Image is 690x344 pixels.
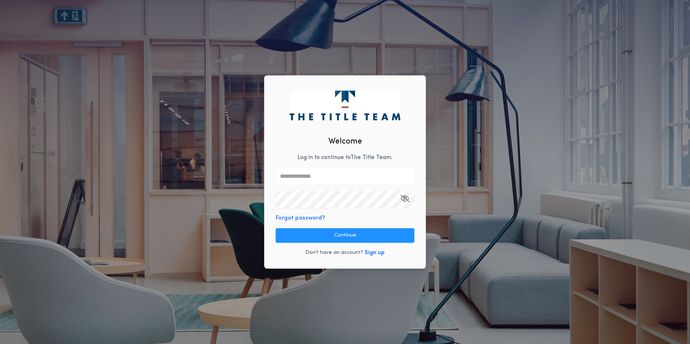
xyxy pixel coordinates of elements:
[364,248,385,257] button: Sign up
[289,91,400,120] img: logo
[276,214,325,222] button: Forgot password?
[297,153,393,162] p: Log in to continue to The Title Team .
[276,228,414,243] button: Continue
[328,136,362,147] h2: Welcome
[305,249,363,256] p: Don't have an account?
